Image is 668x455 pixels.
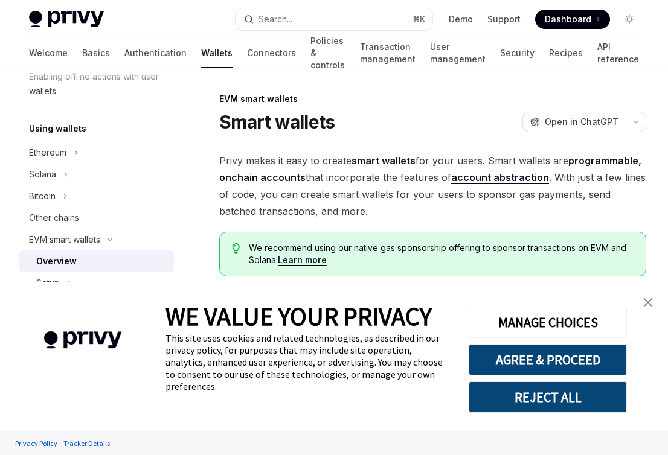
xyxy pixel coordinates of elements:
[278,255,327,266] a: Learn more
[644,298,652,307] img: close banner
[82,39,110,68] a: Basics
[545,116,618,128] span: Open in ChatGPT
[29,167,56,182] div: Solana
[535,10,610,29] a: Dashboard
[522,112,626,132] button: Open in ChatGPT
[29,145,66,160] div: Ethereum
[249,242,634,266] span: We recommend using our native gas sponsorship offering to sponsor transactions on EVM and Solana.
[29,11,104,28] img: light logo
[360,39,416,68] a: Transaction management
[232,243,240,254] svg: Tip
[620,10,639,29] button: Toggle dark mode
[310,39,345,68] a: Policies & controls
[165,301,432,332] span: WE VALUE YOUR PRIVACY
[36,276,60,290] div: Setup
[29,189,56,203] div: Bitcoin
[219,93,646,105] div: EVM smart wallets
[19,250,174,272] a: Overview
[430,39,486,68] a: User management
[469,307,627,338] button: MANAGE CHOICES
[451,171,549,184] a: account abstraction
[236,8,432,30] button: Search...⌘K
[500,39,535,68] a: Security
[549,39,583,68] a: Recipes
[12,433,60,454] a: Privacy Policy
[219,111,335,133] h1: Smart wallets
[201,39,233,68] a: Wallets
[29,39,68,68] a: Welcome
[36,254,77,269] div: Overview
[60,433,113,454] a: Tracker Details
[487,13,521,25] a: Support
[545,13,591,25] span: Dashboard
[247,39,296,68] a: Connectors
[636,290,660,314] a: close banner
[469,381,627,413] button: REJECT ALL
[29,232,100,247] div: EVM smart wallets
[18,314,147,366] img: company logo
[19,207,174,229] a: Other chains
[165,332,451,392] div: This site uses cookies and related technologies, as described in our privacy policy, for purposes...
[352,154,416,167] strong: smart wallets
[413,14,425,24] span: ⌘ K
[597,39,639,68] a: API reference
[29,211,79,225] div: Other chains
[259,12,292,27] div: Search...
[29,121,86,136] h5: Using wallets
[469,344,627,375] button: AGREE & PROCEED
[219,152,646,220] span: Privy makes it easy to create for your users. Smart wallets are that incorporate the features of ...
[124,39,187,68] a: Authentication
[449,13,473,25] a: Demo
